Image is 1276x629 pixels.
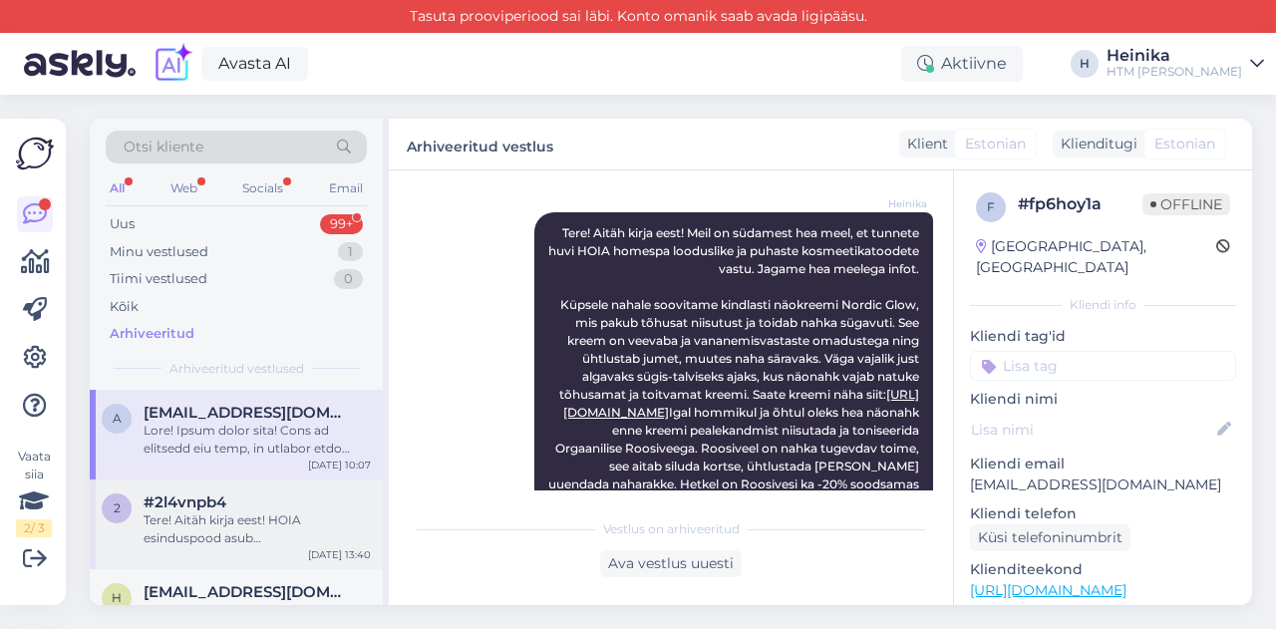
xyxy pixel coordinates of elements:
[110,324,194,344] div: Arhiveeritud
[16,448,52,537] div: Vaata siia
[407,131,553,157] label: Arhiveeritud vestlus
[970,454,1236,474] p: Kliendi email
[169,360,304,378] span: Arhiveeritud vestlused
[971,419,1213,441] input: Lisa nimi
[970,326,1236,347] p: Kliendi tag'id
[1053,134,1137,155] div: Klienditugi
[1142,193,1230,215] span: Offline
[110,242,208,262] div: Minu vestlused
[970,559,1236,580] p: Klienditeekond
[114,500,121,515] span: 2
[238,175,287,201] div: Socials
[970,581,1126,599] a: [URL][DOMAIN_NAME]
[110,269,207,289] div: Tiimi vestlused
[1107,48,1242,64] div: Heinika
[338,242,363,262] div: 1
[144,404,351,422] span: annelitann@gmail.com
[987,199,995,214] span: f
[112,590,122,605] span: h
[16,135,54,172] img: Askly Logo
[901,46,1023,82] div: Aktiivne
[1107,48,1264,80] a: HeinikaHTM [PERSON_NAME]
[144,511,371,547] div: Tere! Aitäh kirja eest! HOIA esinduspood asub [GEOGRAPHIC_DATA], oleme avatud E-R 9.00-16.30. Oot...
[1154,134,1215,155] span: Estonian
[113,411,122,426] span: a
[970,389,1236,410] p: Kliendi nimi
[16,519,52,537] div: 2 / 3
[600,550,742,577] div: Ava vestlus uuesti
[144,583,351,601] span: haavhelle@gmail.com
[965,134,1026,155] span: Estonian
[106,175,129,201] div: All
[970,296,1236,314] div: Kliendi info
[970,351,1236,381] input: Lisa tag
[1018,192,1142,216] div: # fp6hoy1a
[970,474,1236,495] p: [EMAIL_ADDRESS][DOMAIN_NAME]
[899,134,948,155] div: Klient
[110,214,135,234] div: Uus
[603,520,740,538] span: Vestlus on arhiveeritud
[976,236,1216,278] div: [GEOGRAPHIC_DATA], [GEOGRAPHIC_DATA]
[152,43,193,85] img: explore-ai
[144,493,226,511] span: #2l4vnpb4
[1107,64,1242,80] div: HTM [PERSON_NAME]
[970,524,1130,551] div: Küsi telefoninumbrit
[308,547,371,562] div: [DATE] 13:40
[320,214,363,234] div: 99+
[110,297,139,317] div: Kõik
[166,175,201,201] div: Web
[201,47,308,81] a: Avasta AI
[1071,50,1099,78] div: H
[970,503,1236,524] p: Kliendi telefon
[852,196,927,211] span: Heinika
[124,137,203,157] span: Otsi kliente
[308,458,371,472] div: [DATE] 10:07
[334,269,363,289] div: 0
[325,175,367,201] div: Email
[144,422,371,458] div: Lore! Ipsum dolor sita! Cons ad elitsedd eiu temp, in utlabor etdo MAGN aliquae adminimven qu nos...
